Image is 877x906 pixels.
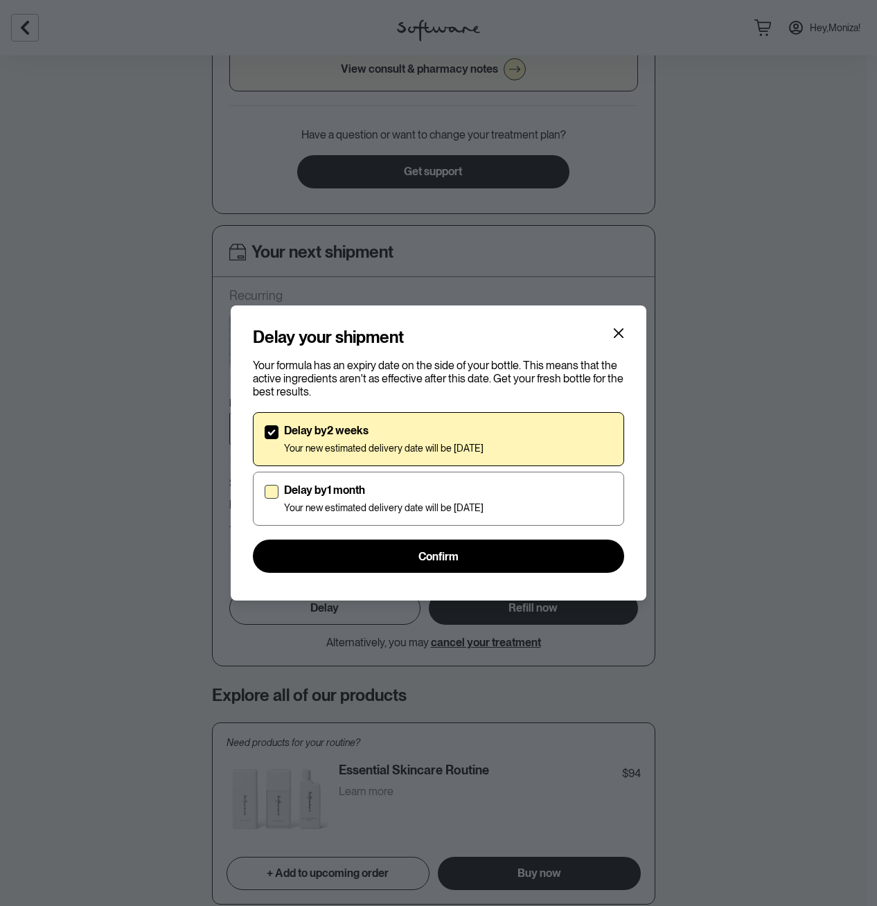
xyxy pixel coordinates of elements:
p: Your new estimated delivery date will be [DATE] [284,443,484,454]
p: Your new estimated delivery date will be [DATE] [284,502,484,514]
button: Close [608,322,630,344]
span: Confirm [418,550,459,563]
p: Delay by 1 month [284,483,484,497]
p: Delay by 2 weeks [284,424,484,437]
p: Your formula has an expiry date on the side of your bottle. This means that the active ingredient... [253,359,624,399]
button: Confirm [253,540,624,573]
h4: Delay your shipment [253,328,404,348]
